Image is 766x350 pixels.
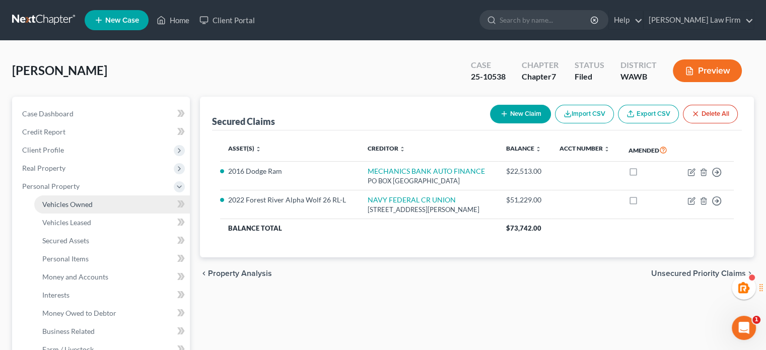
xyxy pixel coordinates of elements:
[228,166,351,176] li: 2016 Dodge Ram
[752,316,760,324] span: 1
[609,11,643,29] a: Help
[575,59,604,71] div: Status
[367,195,455,204] a: NAVY FEDERAL CR UNION
[34,322,190,340] a: Business Related
[42,236,89,245] span: Secured Assets
[746,269,754,277] i: chevron_right
[551,72,556,81] span: 7
[471,59,506,71] div: Case
[522,71,559,83] div: Chapter
[255,146,261,152] i: unfold_more
[34,250,190,268] a: Personal Items
[506,224,541,232] span: $73,742.00
[399,146,405,152] i: unfold_more
[367,145,405,152] a: Creditor unfold_more
[560,145,610,152] a: Acct Number unfold_more
[620,138,677,162] th: Amended
[683,105,738,123] button: Delete All
[620,59,657,71] div: District
[34,195,190,214] a: Vehicles Owned
[535,146,541,152] i: unfold_more
[22,164,65,172] span: Real Property
[500,11,592,29] input: Search by name...
[644,11,753,29] a: [PERSON_NAME] Law Firm
[228,145,261,152] a: Asset(s) unfold_more
[575,71,604,83] div: Filed
[522,59,559,71] div: Chapter
[651,269,746,277] span: Unsecured Priority Claims
[471,71,506,83] div: 25-10538
[34,214,190,232] a: Vehicles Leased
[42,218,91,227] span: Vehicles Leased
[220,219,498,237] th: Balance Total
[367,176,490,186] div: PO BOX [GEOGRAPHIC_DATA]
[34,268,190,286] a: Money and Accounts
[620,71,657,83] div: WAWB
[14,123,190,141] a: Credit Report
[152,11,194,29] a: Home
[42,254,89,263] span: Personal Items
[22,109,74,118] span: Case Dashboard
[22,146,64,154] span: Client Profile
[604,146,610,152] i: unfold_more
[194,11,260,29] a: Client Portal
[732,316,756,340] iframe: Intercom live chat
[208,269,272,277] span: Property Analysis
[618,105,679,123] a: Export CSV
[212,115,275,127] div: Secured Claims
[555,105,614,123] button: Import CSV
[367,167,484,175] a: MECHANICS BANK AUTO FINANCE
[34,286,190,304] a: Interests
[34,232,190,250] a: Secured Assets
[490,105,551,123] button: New Claim
[42,327,95,335] span: Business Related
[200,269,272,277] button: chevron_left Property Analysis
[105,17,139,24] span: New Case
[14,105,190,123] a: Case Dashboard
[42,291,69,299] span: Interests
[22,127,65,136] span: Credit Report
[506,145,541,152] a: Balance unfold_more
[200,269,208,277] i: chevron_left
[673,59,742,82] button: Preview
[506,166,543,176] div: $22,513.00
[42,200,93,208] span: Vehicles Owned
[34,304,190,322] a: Money Owed to Debtor
[367,205,490,215] div: [STREET_ADDRESS][PERSON_NAME]
[506,195,543,205] div: $51,229.00
[12,63,107,78] span: [PERSON_NAME]
[42,309,116,317] span: Money Owed to Debtor
[651,269,754,277] button: Unsecured Priority Claims chevron_right
[42,272,108,281] span: Money and Accounts
[228,195,351,205] li: 2022 Forest River Alpha Wolf 26 RL-L
[22,182,80,190] span: Personal Property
